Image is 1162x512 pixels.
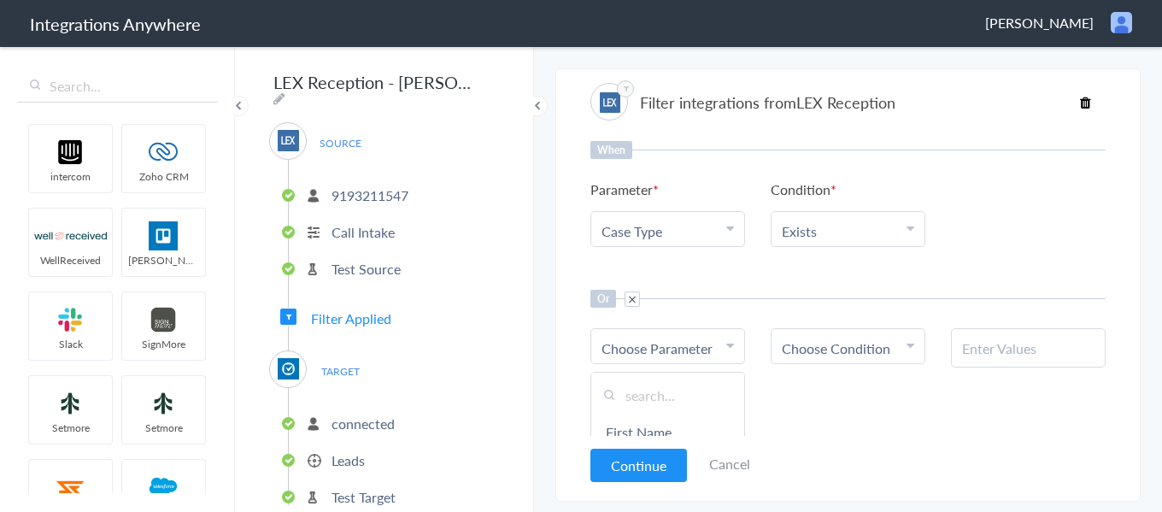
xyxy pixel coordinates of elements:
h1: Integrations Anywhere [30,12,201,36]
span: [PERSON_NAME] [122,253,205,268]
img: setmoreNew.jpg [34,389,107,418]
a: Exists [782,221,817,241]
span: Setmore [29,421,112,435]
input: search... [591,377,744,414]
p: Leads [332,450,365,470]
a: Case Type [602,221,662,241]
input: Enter Values [962,338,1095,358]
p: Test Target [332,487,396,507]
img: zoho-logo.svg [127,138,200,167]
img: wr-logo.svg [34,221,107,250]
p: Test Source [332,259,401,279]
span: Choose Parameter [602,338,713,358]
img: lex-app-logo.svg [600,92,620,113]
img: salesforce-logo.svg [127,473,200,502]
span: TARGET [308,360,373,383]
span: Setmore [122,421,205,435]
img: slack-logo.svg [34,305,107,334]
h4: Filter integrations from [640,91,895,113]
h6: Parameter [590,179,659,199]
span: [PERSON_NAME] [985,13,1094,32]
img: serviceforge-icon.png [34,473,107,502]
span: Filter Applied [311,309,391,328]
img: setmoreNew.jpg [127,389,200,418]
p: connected [332,414,395,433]
img: intercom-logo.svg [34,138,107,167]
span: Slack [29,337,112,351]
img: trello.png [127,221,200,250]
button: Continue [590,449,687,482]
p: Call Intake [332,222,395,242]
span: Zoho CRM [122,169,205,184]
a: Cancel [709,454,750,474]
h6: When [590,141,632,159]
img: Clio.jpg [278,358,299,380]
span: SOURCE [308,132,373,155]
span: LEX Reception [796,91,895,113]
span: Choose Condition [782,338,890,358]
span: SignMore [122,337,205,351]
p: 9193211547 [332,185,408,205]
img: user.png [1111,12,1132,33]
img: signmore-logo.png [127,305,200,334]
span: intercom [29,169,112,184]
input: Search... [17,70,218,103]
h6: Condition [771,179,836,199]
span: WellReceived [29,253,112,268]
h6: Or [590,290,616,308]
a: First Name [591,414,744,450]
img: lex-app-logo.svg [278,130,299,151]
